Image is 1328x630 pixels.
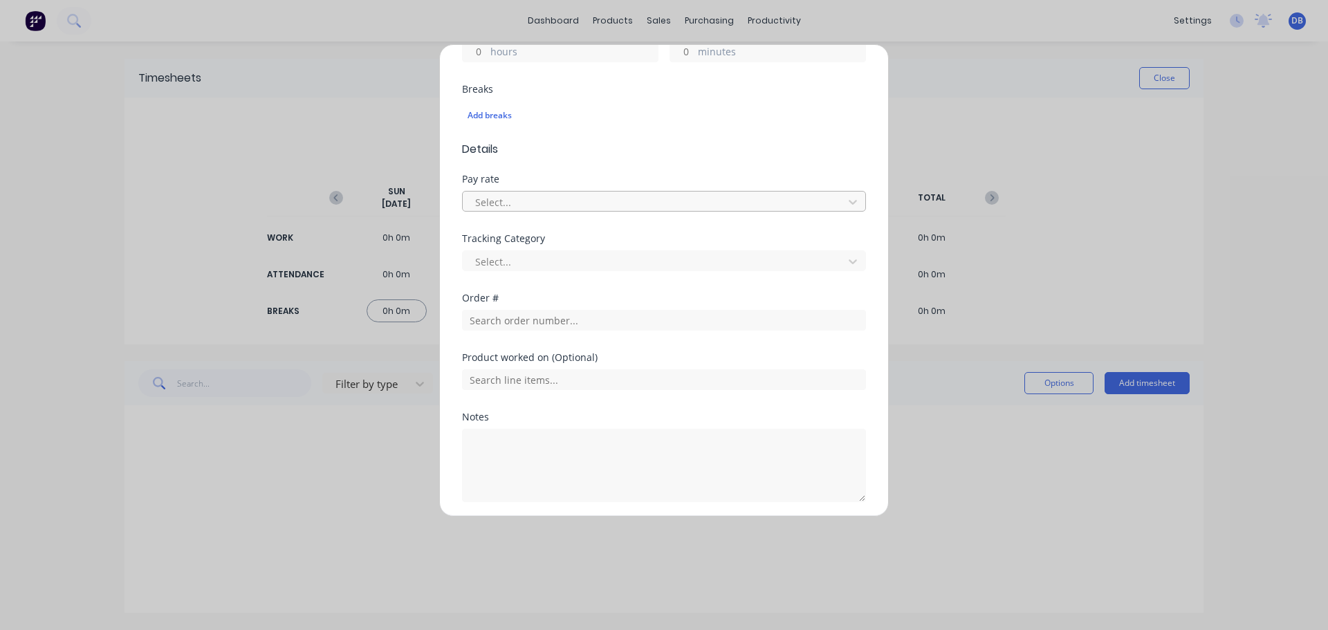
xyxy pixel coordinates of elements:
[462,84,866,94] div: Breaks
[462,310,866,331] input: Search order number...
[463,41,487,62] input: 0
[490,44,658,62] label: hours
[462,141,866,158] span: Details
[462,369,866,390] input: Search line items...
[462,174,866,184] div: Pay rate
[462,234,866,243] div: Tracking Category
[670,41,694,62] input: 0
[462,412,866,422] div: Notes
[698,44,865,62] label: minutes
[462,353,866,362] div: Product worked on (Optional)
[468,106,860,124] div: Add breaks
[462,293,866,303] div: Order #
